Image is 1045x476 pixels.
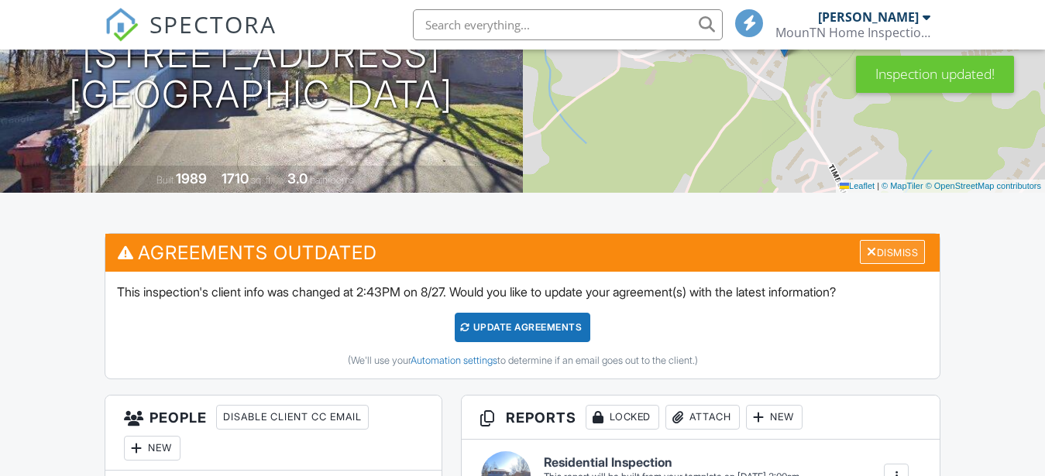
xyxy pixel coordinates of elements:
div: Locked [586,405,659,430]
a: SPECTORA [105,21,277,53]
div: (We'll use your to determine if an email goes out to the client.) [117,354,928,367]
div: Inspection updated! [856,56,1014,93]
div: 1989 [176,170,207,187]
span: | [877,181,879,190]
div: Update Agreements [455,313,590,342]
div: 1710 [222,170,249,187]
div: MounTN Home Inspections [775,25,930,40]
span: bathrooms [310,174,354,186]
h1: [STREET_ADDRESS] [GEOGRAPHIC_DATA] [69,34,453,116]
h3: Agreements Outdated [105,234,940,272]
input: Search everything... [413,9,723,40]
div: Disable Client CC Email [216,405,369,430]
div: Attach [665,405,740,430]
span: SPECTORA [150,8,277,40]
a: © MapTiler [882,181,923,190]
div: Dismiss [860,240,925,264]
span: Built [156,174,174,186]
h3: People [105,396,442,471]
div: This inspection's client info was changed at 2:43PM on 8/27. Would you like to update your agreem... [105,272,940,378]
img: The Best Home Inspection Software - Spectora [105,8,139,42]
div: 3.0 [287,170,308,187]
div: New [746,405,803,430]
div: [PERSON_NAME] [818,9,919,25]
div: New [124,436,180,461]
a: Leaflet [840,181,875,190]
a: © OpenStreetMap contributors [926,181,1041,190]
h3: Reports [462,396,940,440]
a: Automation settings [411,354,497,366]
h6: Residential Inspection [544,456,799,470]
span: sq. ft. [251,174,273,186]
